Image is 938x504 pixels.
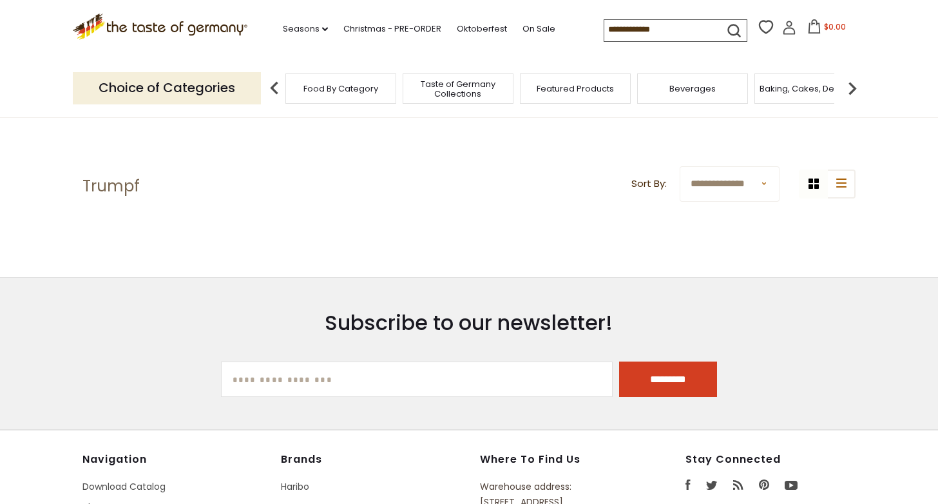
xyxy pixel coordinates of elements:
a: Download Catalog [82,480,166,493]
a: Seasons [283,22,328,36]
p: Choice of Categories [73,72,261,104]
img: next arrow [839,75,865,101]
a: Oktoberfest [457,22,507,36]
h1: Trumpf [82,177,140,196]
a: Taste of Germany Collections [407,79,510,99]
a: Haribo [281,480,309,493]
h4: Navigation [82,453,268,466]
img: previous arrow [262,75,287,101]
a: Beverages [669,84,716,93]
a: On Sale [522,22,555,36]
button: $0.00 [799,19,854,39]
a: Featured Products [537,84,614,93]
h4: Stay Connected [685,453,856,466]
a: Christmas - PRE-ORDER [343,22,441,36]
span: $0.00 [824,21,846,32]
a: Baking, Cakes, Desserts [760,84,859,93]
label: Sort By: [631,176,667,192]
a: Food By Category [303,84,378,93]
h4: Where to find us [480,453,627,466]
h3: Subscribe to our newsletter! [221,310,718,336]
h4: Brands [281,453,466,466]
